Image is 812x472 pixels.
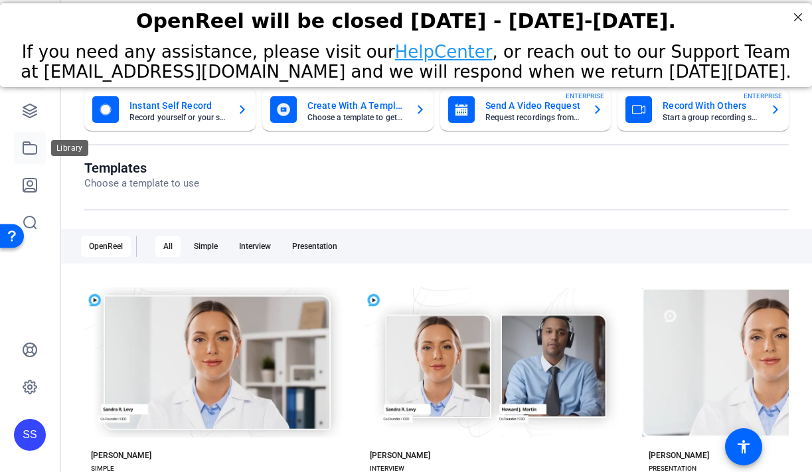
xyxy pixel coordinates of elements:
button: Create With A TemplateChoose a template to get started [262,88,434,131]
a: HelpCenter [395,39,493,58]
button: Send A Video RequestRequest recordings from anyone, anywhereENTERPRISE [440,88,611,131]
span: If you need any assistance, please visit our , or reach out to our Support Team at [EMAIL_ADDRESS... [21,39,791,78]
button: Instant Self RecordRecord yourself or your screen [84,88,256,131]
mat-card-title: Record With Others [663,98,760,114]
div: SS [14,419,46,451]
div: [PERSON_NAME] [370,450,430,461]
div: [PERSON_NAME] [91,450,151,461]
span: ENTERPRISE [566,91,604,101]
div: All [155,236,181,257]
button: Record With OthersStart a group recording sessionENTERPRISE [617,88,789,131]
div: Simple [186,236,226,257]
div: Library [51,140,88,156]
mat-card-subtitle: Choose a template to get started [307,114,404,121]
mat-card-title: Create With A Template [307,98,404,114]
mat-card-subtitle: Record yourself or your screen [129,114,226,121]
span: ENTERPRISE [744,91,782,101]
mat-icon: accessibility [736,439,752,455]
div: Presentation [284,236,345,257]
mat-card-title: Instant Self Record [129,98,226,114]
mat-card-title: Send A Video Request [485,98,582,114]
h1: Templates [84,160,199,176]
div: Interview [231,236,279,257]
p: Choose a template to use [84,176,199,191]
div: [PERSON_NAME] [649,450,709,461]
div: OpenReel will be closed [DATE] - [DATE]-[DATE]. [17,6,795,29]
mat-card-subtitle: Start a group recording session [663,114,760,121]
mat-card-subtitle: Request recordings from anyone, anywhere [485,114,582,121]
div: OpenReel [81,236,131,257]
